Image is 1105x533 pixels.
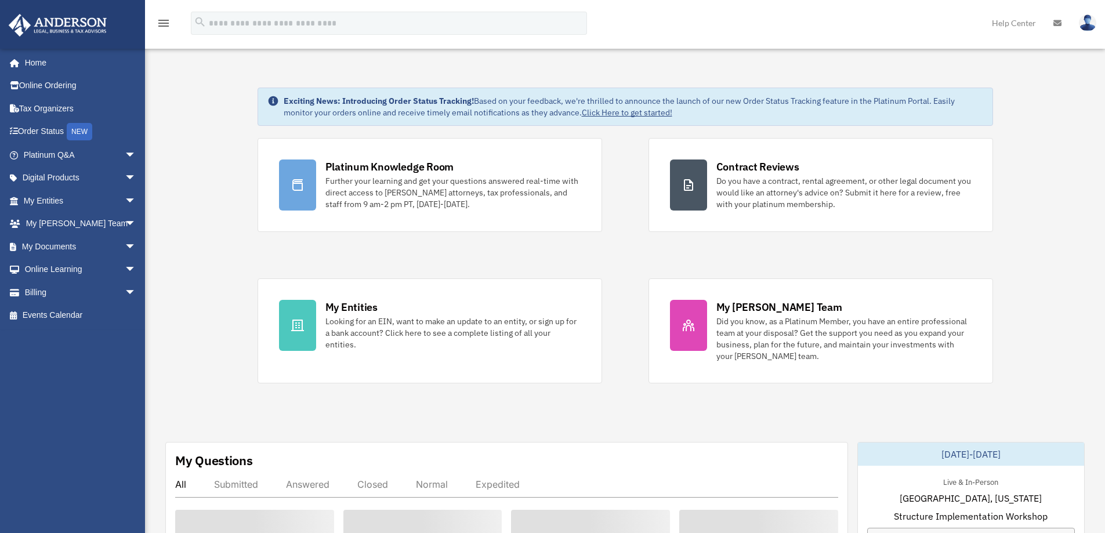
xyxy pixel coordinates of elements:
span: arrow_drop_down [125,258,148,282]
span: arrow_drop_down [125,235,148,259]
div: Looking for an EIN, want to make an update to an entity, or sign up for a bank account? Click her... [325,316,581,350]
a: My Entitiesarrow_drop_down [8,189,154,212]
div: My Questions [175,452,253,469]
a: Online Learningarrow_drop_down [8,258,154,281]
a: Contract Reviews Do you have a contract, rental agreement, or other legal document you would like... [648,138,993,232]
div: Answered [286,478,329,490]
div: Normal [416,478,448,490]
i: menu [157,16,171,30]
a: Digital Productsarrow_drop_down [8,166,154,190]
div: Further your learning and get your questions answered real-time with direct access to [PERSON_NAM... [325,175,581,210]
a: My Entities Looking for an EIN, want to make an update to an entity, or sign up for a bank accoun... [258,278,602,383]
div: Expedited [476,478,520,490]
strong: Exciting News: Introducing Order Status Tracking! [284,96,474,106]
span: arrow_drop_down [125,166,148,190]
div: Contract Reviews [716,159,799,174]
a: Order StatusNEW [8,120,154,144]
div: Did you know, as a Platinum Member, you have an entire professional team at your disposal? Get th... [716,316,972,362]
i: search [194,16,206,28]
a: Online Ordering [8,74,154,97]
a: Events Calendar [8,304,154,327]
a: My Documentsarrow_drop_down [8,235,154,258]
img: User Pic [1079,14,1096,31]
div: Closed [357,478,388,490]
a: Tax Organizers [8,97,154,120]
a: Home [8,51,148,74]
span: arrow_drop_down [125,143,148,167]
div: My [PERSON_NAME] Team [716,300,842,314]
div: Submitted [214,478,258,490]
a: Click Here to get started! [582,107,672,118]
span: [GEOGRAPHIC_DATA], [US_STATE] [900,491,1042,505]
a: Platinum Q&Aarrow_drop_down [8,143,154,166]
span: arrow_drop_down [125,189,148,213]
div: Based on your feedback, we're thrilled to announce the launch of our new Order Status Tracking fe... [284,95,983,118]
div: Platinum Knowledge Room [325,159,454,174]
img: Anderson Advisors Platinum Portal [5,14,110,37]
div: Live & In-Person [934,475,1008,487]
a: Platinum Knowledge Room Further your learning and get your questions answered real-time with dire... [258,138,602,232]
div: [DATE]-[DATE] [858,443,1084,466]
span: arrow_drop_down [125,281,148,304]
a: Billingarrow_drop_down [8,281,154,304]
div: Do you have a contract, rental agreement, or other legal document you would like an attorney's ad... [716,175,972,210]
div: My Entities [325,300,378,314]
a: menu [157,20,171,30]
a: My [PERSON_NAME] Team Did you know, as a Platinum Member, you have an entire professional team at... [648,278,993,383]
span: Structure Implementation Workshop [894,509,1048,523]
span: arrow_drop_down [125,212,148,236]
div: NEW [67,123,92,140]
div: All [175,478,186,490]
a: My [PERSON_NAME] Teamarrow_drop_down [8,212,154,235]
